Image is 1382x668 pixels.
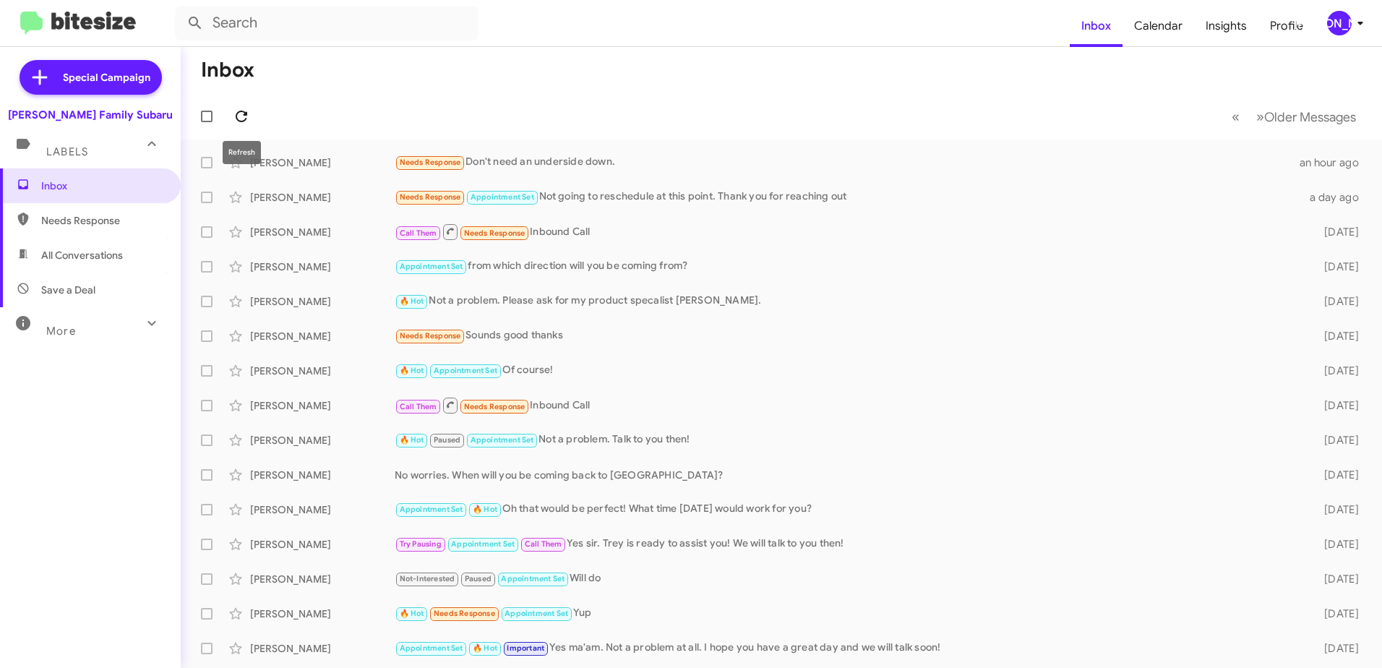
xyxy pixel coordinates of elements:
[400,609,424,618] span: 🔥 Hot
[1301,294,1370,309] div: [DATE]
[395,154,1300,171] div: Don't need an underside down.
[464,402,525,411] span: Needs Response
[250,433,395,448] div: [PERSON_NAME]
[507,643,544,653] span: Important
[1301,468,1370,482] div: [DATE]
[395,640,1301,656] div: Yes ma'am. Not a problem at all. I hope you have a great day and we will talk soon!
[41,179,164,193] span: Inbox
[250,537,395,552] div: [PERSON_NAME]
[395,189,1301,205] div: Not going to reschedule at this point. Thank you for reaching out
[395,362,1301,379] div: Of course!
[1327,11,1352,35] div: [PERSON_NAME]
[1300,155,1370,170] div: an hour ago
[395,223,1301,241] div: Inbound Call
[395,293,1301,309] div: Not a problem. Please ask for my product specalist [PERSON_NAME].
[175,6,478,40] input: Search
[1301,364,1370,378] div: [DATE]
[400,192,461,202] span: Needs Response
[473,505,497,514] span: 🔥 Hot
[250,398,395,413] div: [PERSON_NAME]
[505,609,568,618] span: Appointment Set
[1232,108,1240,126] span: «
[250,572,395,586] div: [PERSON_NAME]
[1301,607,1370,621] div: [DATE]
[395,536,1301,552] div: Yes sir. Trey is ready to assist you! We will talk to you then!
[400,505,463,514] span: Appointment Set
[201,59,254,82] h1: Inbox
[400,435,424,445] span: 🔥 Hot
[1264,109,1356,125] span: Older Messages
[395,605,1301,622] div: Yup
[250,641,395,656] div: [PERSON_NAME]
[250,260,395,274] div: [PERSON_NAME]
[250,329,395,343] div: [PERSON_NAME]
[1301,329,1370,343] div: [DATE]
[400,296,424,306] span: 🔥 Hot
[473,643,497,653] span: 🔥 Hot
[400,643,463,653] span: Appointment Set
[41,213,164,228] span: Needs Response
[41,283,95,297] span: Save a Deal
[400,331,461,341] span: Needs Response
[250,468,395,482] div: [PERSON_NAME]
[400,539,442,549] span: Try Pausing
[501,574,565,583] span: Appointment Set
[1223,102,1248,132] button: Previous
[41,248,123,262] span: All Conversations
[471,435,534,445] span: Appointment Set
[395,432,1301,448] div: Not a problem. Talk to you then!
[250,155,395,170] div: [PERSON_NAME]
[395,327,1301,344] div: Sounds good thanks
[63,70,150,85] span: Special Campaign
[1315,11,1366,35] button: [PERSON_NAME]
[395,468,1301,482] div: No worries. When will you be coming back to [GEOGRAPHIC_DATA]?
[250,502,395,517] div: [PERSON_NAME]
[465,574,492,583] span: Paused
[223,141,261,164] div: Refresh
[400,574,455,583] span: Not-Interested
[46,325,76,338] span: More
[400,262,463,271] span: Appointment Set
[8,108,173,122] div: [PERSON_NAME] Family Subaru
[434,366,497,375] span: Appointment Set
[250,607,395,621] div: [PERSON_NAME]
[451,539,515,549] span: Appointment Set
[400,402,437,411] span: Call Them
[250,364,395,378] div: [PERSON_NAME]
[464,228,525,238] span: Needs Response
[1301,537,1370,552] div: [DATE]
[1301,398,1370,413] div: [DATE]
[1070,5,1123,47] a: Inbox
[1224,102,1365,132] nav: Page navigation example
[1256,108,1264,126] span: »
[1301,433,1370,448] div: [DATE]
[250,225,395,239] div: [PERSON_NAME]
[1194,5,1258,47] a: Insights
[250,190,395,205] div: [PERSON_NAME]
[395,258,1301,275] div: from which direction will you be coming from?
[400,228,437,238] span: Call Them
[1301,641,1370,656] div: [DATE]
[471,192,534,202] span: Appointment Set
[20,60,162,95] a: Special Campaign
[434,435,460,445] span: Paused
[1123,5,1194,47] a: Calendar
[395,501,1301,518] div: Oh that would be perfect! What time [DATE] would work for you?
[250,294,395,309] div: [PERSON_NAME]
[46,145,88,158] span: Labels
[400,158,461,167] span: Needs Response
[1301,225,1370,239] div: [DATE]
[1301,190,1370,205] div: a day ago
[1248,102,1365,132] button: Next
[434,609,495,618] span: Needs Response
[395,396,1301,414] div: Inbound Call
[525,539,562,549] span: Call Them
[1301,502,1370,517] div: [DATE]
[400,366,424,375] span: 🔥 Hot
[395,570,1301,587] div: Will do
[1258,5,1315,47] a: Profile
